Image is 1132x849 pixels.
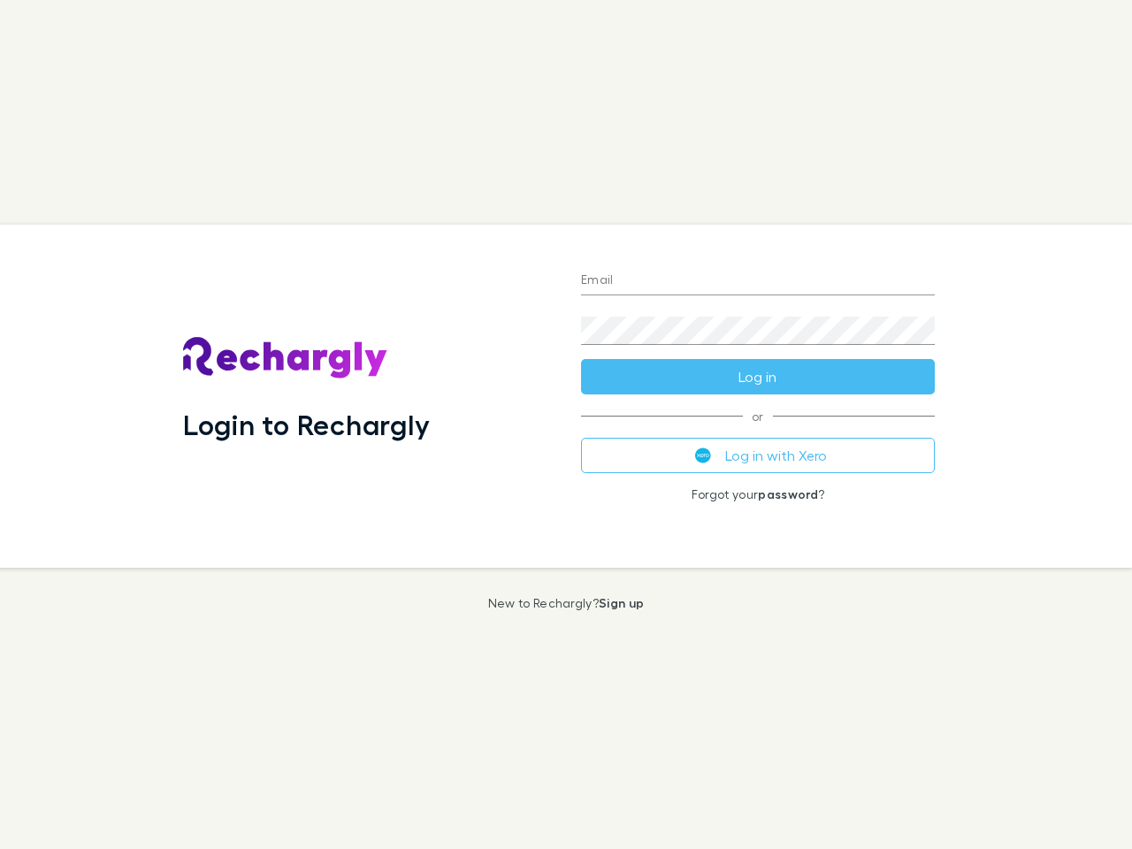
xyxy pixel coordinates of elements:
img: Rechargly's Logo [183,337,388,379]
button: Log in with Xero [581,438,935,473]
p: Forgot your ? [581,487,935,501]
a: password [758,486,818,501]
a: Sign up [599,595,644,610]
img: Xero's logo [695,447,711,463]
h1: Login to Rechargly [183,408,430,441]
span: or [581,416,935,417]
p: New to Rechargly? [488,596,645,610]
button: Log in [581,359,935,394]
